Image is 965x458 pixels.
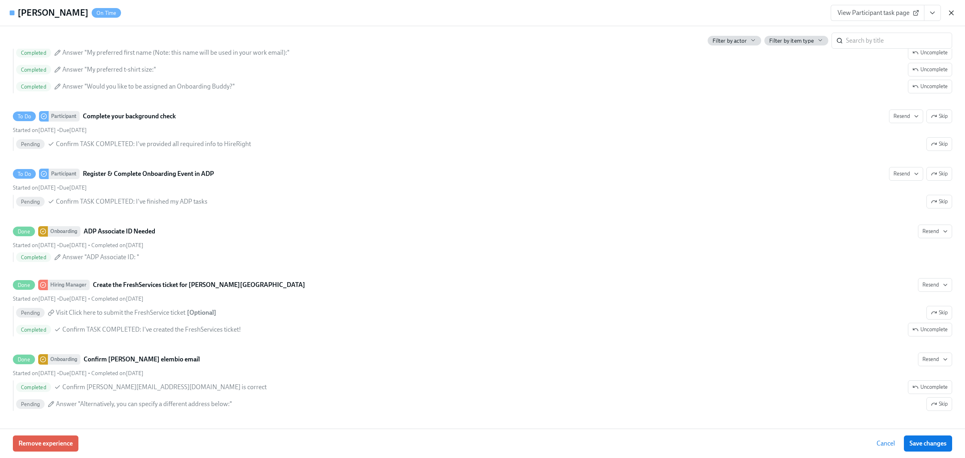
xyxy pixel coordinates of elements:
span: Friday, August 15th 2025, 9:00 am [59,242,87,249]
button: Filter by item type [764,36,828,45]
button: To DoParticipantRegister & Complete Onboarding Event in ADPResendSkipStarted on[DATE] •Due[DATE] ... [926,195,952,208]
span: Done [13,229,35,235]
button: Filter by actor [708,36,761,45]
strong: Confirm [PERSON_NAME] elembio email [84,355,200,364]
button: To DoParticipantComplete your background checkResendSkipStarted on[DATE] •Due[DATE] PendingConfir... [926,137,952,151]
span: Monday, August 25th 2025, 9:00 am [59,370,87,377]
span: Answer "My preferred first name (Note: this name will be used in your work email):" [62,48,289,57]
span: Answer "Alternatively, you can specify a different address below:" [56,400,232,408]
span: Skip [931,170,948,178]
div: • • [13,241,144,249]
span: Uncomplete [912,66,948,74]
span: Confirm TASK COMPLETED: I've created the FreshServices ticket! [62,325,241,334]
span: Filter by actor [712,37,747,45]
span: Skip [931,309,948,317]
button: Cancel [871,435,901,452]
button: DoneHiring ManagerCreate the FreshServices ticket for [PERSON_NAME][GEOGRAPHIC_DATA]ResendStarted... [908,323,952,336]
strong: Create the FreshServices ticket for [PERSON_NAME][GEOGRAPHIC_DATA] [93,280,305,290]
span: Completed [16,327,51,333]
strong: Register & Complete Onboarding Event in ADP [83,169,214,179]
div: [ Optional ] [187,308,216,317]
span: Resend [893,112,919,120]
span: To Do [13,113,36,120]
span: Pending [16,310,45,316]
span: Skip [931,400,948,408]
button: Save changes [904,435,952,452]
span: Completed [16,50,51,56]
span: Resend [922,281,948,289]
strong: Complete your background check [83,111,176,121]
span: Skip [931,198,948,206]
div: Hiring Manager [48,280,90,290]
div: Onboarding [48,354,80,365]
span: Answer "Would you like to be assigned an Onboarding Buddy?" [62,82,235,91]
span: Friday, August 8th 2025, 9:17 am [13,184,56,191]
span: Skip [931,140,948,148]
span: Friday, August 8th 2025, 9:28 am [91,370,144,377]
button: DoneHiring ManagerCreate the FreshServices ticket for [PERSON_NAME][GEOGRAPHIC_DATA]Started on[DA... [918,278,952,292]
span: Wednesday, August 20th 2025, 9:00 am [59,184,87,191]
span: Confirm [PERSON_NAME][EMAIL_ADDRESS][DOMAIN_NAME] is correct [62,383,267,392]
button: DoneParticipantConfirm your name and t-shirt sizeResendStarted on[DATE] •Due[DATE] • Completed on... [908,80,952,93]
span: Friday, August 8th 2025, 9:20 am [91,242,144,249]
div: • [13,184,87,192]
div: Participant [49,111,80,122]
button: DoneOnboardingConfirm [PERSON_NAME] elembio emailResendStarted on[DATE] •Due[DATE] • Completed on... [908,380,952,394]
span: Completed [16,67,51,73]
span: Confirm TASK COMPLETED: I've provided all required info to HireRight [56,140,251,149]
span: Uncomplete [912,49,948,57]
span: Friday, August 8th 2025, 9:24 am [13,295,56,302]
button: DoneParticipantConfirm your name and t-shirt sizeResendStarted on[DATE] •Due[DATE] • Completed on... [908,63,952,76]
span: Completed [16,254,51,260]
span: Friday, August 8th 2025, 9:17 am [13,242,56,249]
h4: [PERSON_NAME] [18,7,88,19]
span: Resend [893,170,919,178]
span: Uncomplete [912,326,948,334]
span: Confirm TASK COMPLETED: I've finished my ADP tasks [56,197,207,206]
div: • [13,126,87,134]
button: DoneOnboardingConfirm [PERSON_NAME] elembio emailStarted on[DATE] •Due[DATE] • Completed on[DATE]... [918,353,952,366]
span: Skip [931,112,948,120]
span: Friday, August 8th 2025, 9:24 am [13,370,56,377]
span: Resend [922,355,948,363]
button: To DoParticipantRegister & Complete Onboarding Event in ADPResendStarted on[DATE] •Due[DATE] Pend... [926,167,952,181]
button: To DoParticipantComplete your background checkResendStarted on[DATE] •Due[DATE] PendingConfirm TA... [926,109,952,123]
span: Resend [922,227,948,235]
button: Remove experience [13,435,78,452]
span: Filter by item type [769,37,814,45]
a: View Participant task page [831,5,924,21]
span: Uncomplete [912,83,948,91]
span: Pending [16,401,45,407]
span: Answer "My preferred t-shirt size:" [62,65,156,74]
span: View Participant task page [838,9,918,17]
div: • • [13,369,144,377]
span: Answer "ADP Associate ID: " [62,253,139,262]
span: Friday, August 8th 2025, 10:30 am [91,295,144,302]
span: Cancel [877,439,895,448]
span: Uncomplete [912,383,948,391]
button: To DoParticipantRegister & Complete Onboarding Event in ADPSkipStarted on[DATE] •Due[DATE] Pendin... [889,167,923,181]
span: Save changes [910,439,947,448]
span: Completed [16,84,51,90]
div: Participant [49,169,80,179]
span: Wednesday, August 20th 2025, 9:00 am [59,127,87,134]
span: Saturday, August 23rd 2025, 9:00 am [59,295,87,302]
span: Friday, August 8th 2025, 9:17 am [13,127,56,134]
strong: ADP Associate ID Needed [84,227,155,236]
div: • • [13,295,144,303]
button: DoneOnboardingConfirm [PERSON_NAME] elembio emailResendStarted on[DATE] •Due[DATE] • Completed on... [926,397,952,411]
button: DoneOnboardingADP Associate ID NeededStarted on[DATE] •Due[DATE] • Completed on[DATE]CompletedAns... [918,225,952,238]
span: Done [13,282,35,288]
input: Search by title [846,33,952,49]
button: To DoParticipantComplete your background checkSkipStarted on[DATE] •Due[DATE] PendingConfirm TASK... [889,109,923,123]
span: Remove experience [18,439,73,448]
span: To Do [13,171,36,177]
button: View task page [924,5,941,21]
span: Completed [16,384,51,390]
span: Visit Click here to submit the FreshService ticket [56,308,185,317]
button: DoneParticipantConfirm your name and t-shirt sizeResendStarted on[DATE] •Due[DATE] • Completed on... [908,46,952,60]
button: DoneHiring ManagerCreate the FreshServices ticket for [PERSON_NAME][GEOGRAPHIC_DATA]ResendStarted... [926,306,952,320]
span: On Time [92,10,121,16]
span: Done [13,357,35,363]
span: Pending [16,199,45,205]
